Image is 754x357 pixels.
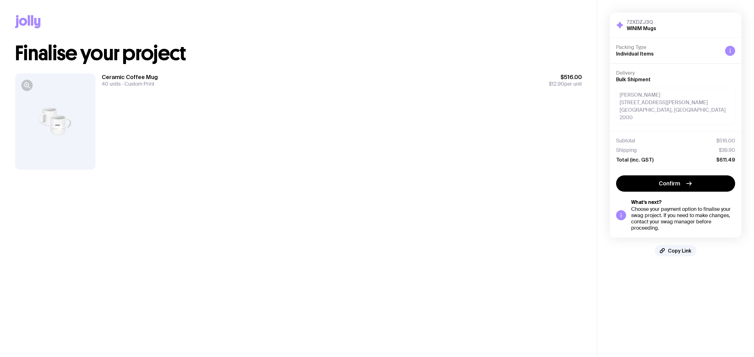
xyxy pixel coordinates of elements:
h5: What’s next? [631,199,735,205]
span: Bulk Shipment [616,77,651,82]
span: Total (inc. GST) [616,157,653,163]
h4: Delivery [616,70,735,76]
span: $516.00 [716,138,735,144]
span: Subtotal [616,138,635,144]
span: 40 units [102,81,121,87]
span: Shipping [616,147,637,153]
span: per unit [549,81,582,87]
button: Confirm [616,175,735,192]
span: $516.00 [549,73,582,81]
button: Copy Link [655,245,697,256]
span: $39.90 [719,147,735,153]
div: [PERSON_NAME] [STREET_ADDRESS][PERSON_NAME] [GEOGRAPHIC_DATA], [GEOGRAPHIC_DATA] 2000 [616,88,735,125]
span: $12.90 [549,81,564,87]
span: Copy Link [668,248,691,254]
h2: WINIM Mugs [627,25,656,31]
h4: Packing Type [616,44,720,51]
h3: Ceramic Coffee Mug [102,73,158,81]
h1: Finalise your project [15,43,582,63]
span: Individual Items [616,51,654,56]
span: $611.49 [716,157,735,163]
div: Choose your payment option to finalise your swag project. If you need to make changes, contact yo... [631,206,735,231]
h3: 72XDZJ3Q [627,19,656,25]
span: Confirm [659,180,680,187]
span: Custom Print [121,81,154,87]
